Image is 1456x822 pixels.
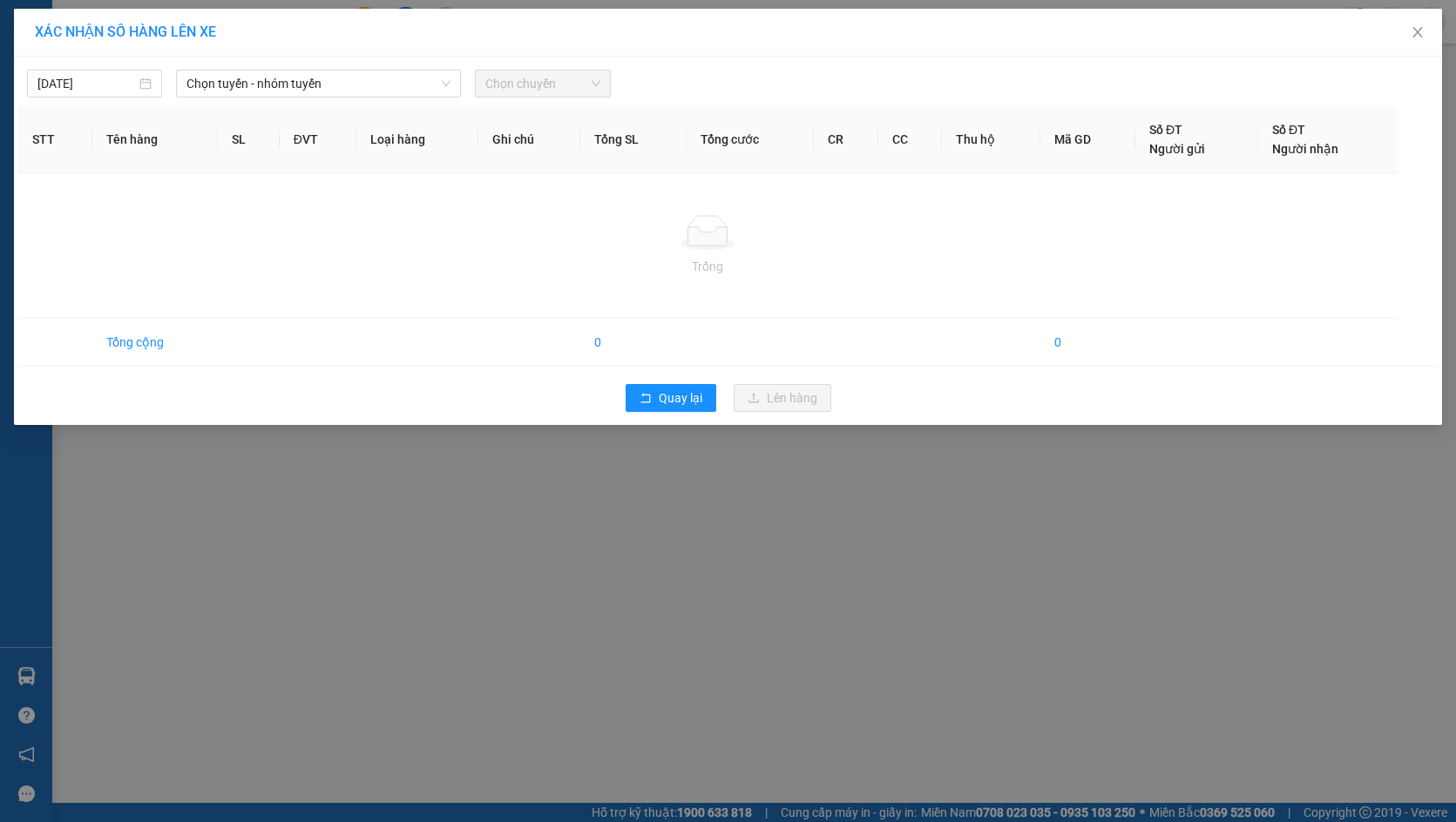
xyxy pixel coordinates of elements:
th: Mã GD [1040,106,1135,173]
span: Chọn tuyến - nhóm tuyến [186,71,450,97]
th: Tổng SL [580,106,687,173]
span: Số ĐT [1272,123,1305,137]
input: 13/10/2025 [37,74,136,93]
span: Người gửi [1149,142,1205,156]
button: rollbackQuay lại [626,384,716,412]
th: ĐVT [280,106,356,173]
th: Thu hộ [942,106,1040,173]
th: CR [814,106,878,173]
button: uploadLên hàng [734,384,831,412]
span: XÁC NHẬN SỐ HÀNG LÊN XE [35,24,216,40]
span: rollback [640,392,652,406]
div: Trống [32,257,1383,276]
th: CC [878,106,943,173]
th: Loại hàng [356,106,478,173]
span: down [441,78,451,89]
th: STT [18,106,92,173]
th: Tổng cước [687,106,814,173]
span: Quay lại [659,388,702,408]
span: close [1411,25,1425,39]
th: Ghi chú [478,106,581,173]
span: Chọn chuyến [485,71,599,97]
td: 0 [1040,319,1135,367]
td: 0 [580,319,687,367]
button: Close [1393,9,1442,57]
span: Người nhận [1272,142,1338,156]
td: Tổng cộng [92,319,218,367]
th: Tên hàng [92,106,218,173]
th: SL [218,106,280,173]
span: Số ĐT [1149,123,1182,137]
